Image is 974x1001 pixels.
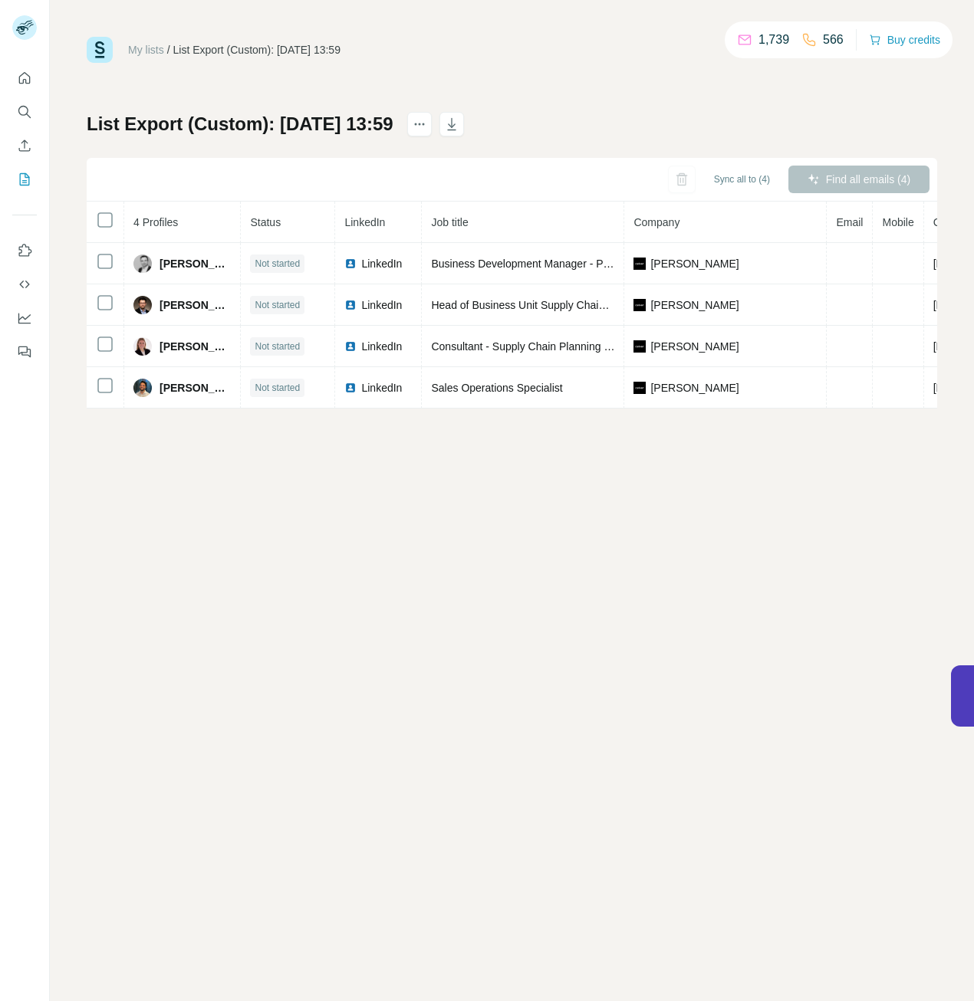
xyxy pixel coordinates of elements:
span: Not started [255,257,300,271]
button: Feedback [12,338,37,366]
button: Enrich CSV [12,132,37,159]
span: [PERSON_NAME] [650,339,739,354]
li: / [167,42,170,57]
button: actions [407,112,432,136]
span: Status [250,216,281,228]
span: Not started [255,340,300,353]
p: 1,739 [758,31,789,49]
img: company-logo [633,299,646,311]
span: Job title [431,216,468,228]
img: Avatar [133,379,152,397]
span: 4 Profiles [133,216,178,228]
span: LinkedIn [344,216,385,228]
img: LinkedIn logo [344,299,357,311]
span: [PERSON_NAME] [160,339,231,354]
span: LinkedIn [361,297,402,313]
span: [PERSON_NAME] [650,256,739,271]
span: [PERSON_NAME] [650,297,739,313]
span: Consultant - Supply Chain Planning Solutions [431,340,648,353]
h1: List Export (Custom): [DATE] 13:59 [87,112,393,136]
span: [PERSON_NAME] [160,297,231,313]
span: [PERSON_NAME] [160,256,231,271]
span: Sync all to (4) [714,172,770,186]
button: Use Surfe API [12,271,37,298]
img: LinkedIn logo [344,382,357,394]
img: LinkedIn logo [344,340,357,353]
img: Avatar [133,337,152,356]
button: Sync all to (4) [703,168,781,191]
span: [PERSON_NAME] [160,380,231,395]
button: Search [12,98,37,126]
span: LinkedIn [361,380,402,395]
button: Quick start [12,64,37,92]
span: LinkedIn [361,256,402,271]
span: Mobile [882,216,913,228]
span: LinkedIn [361,339,402,354]
button: Dashboard [12,304,37,332]
p: 566 [823,31,844,49]
span: Not started [255,381,300,395]
div: List Export (Custom): [DATE] 13:59 [173,42,341,57]
span: Sales Operations Specialist [431,382,562,394]
img: company-logo [633,258,646,270]
button: Use Surfe on LinkedIn [12,237,37,264]
a: My lists [128,44,164,56]
span: Not started [255,298,300,312]
img: LinkedIn logo [344,258,357,270]
span: Email [836,216,863,228]
img: Surfe Logo [87,37,113,63]
img: company-logo [633,340,646,353]
button: My lists [12,166,37,193]
img: Avatar [133,296,152,314]
span: Company [633,216,679,228]
button: Buy credits [869,29,940,51]
span: [PERSON_NAME] [650,380,739,395]
img: company-logo [633,382,646,394]
span: Head of Business Unit Supply Chain Management [431,299,670,311]
span: Business Development Manager - Planning Solutions [431,258,685,270]
img: Avatar [133,254,152,273]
